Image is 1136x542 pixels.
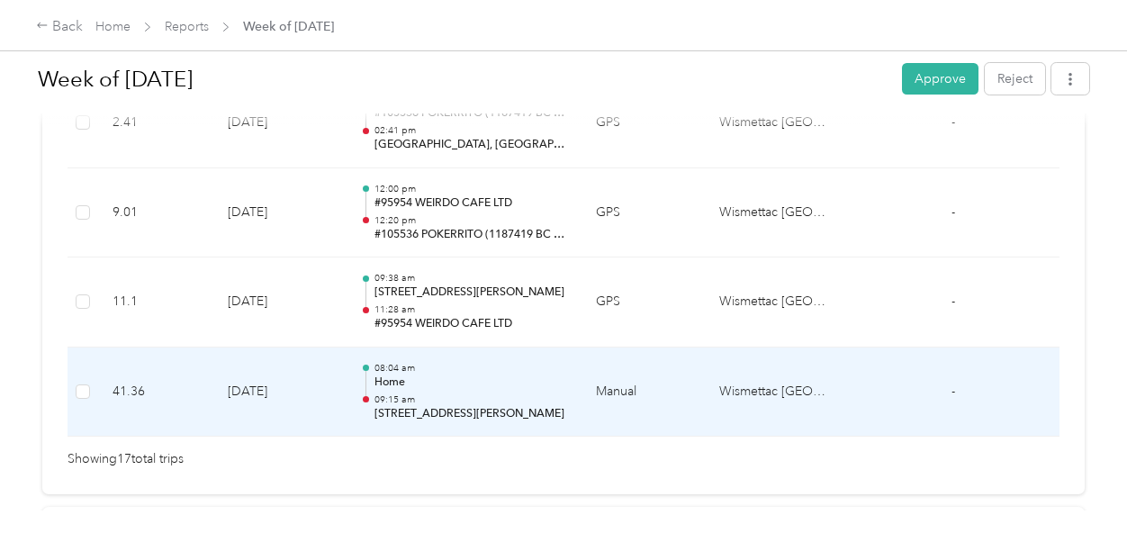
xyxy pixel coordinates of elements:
[1035,441,1136,542] iframe: Everlance-gr Chat Button Frame
[374,124,567,137] p: 02:41 pm
[374,406,567,422] p: [STREET_ADDRESS][PERSON_NAME]
[374,362,567,375] p: 08:04 am
[38,58,889,101] h1: Week of September 22 2025
[582,168,705,258] td: GPS
[582,348,705,438] td: Manual
[374,214,567,227] p: 12:20 pm
[951,384,955,399] span: -
[165,19,209,34] a: Reports
[902,63,978,95] button: Approve
[951,204,955,220] span: -
[68,449,184,469] span: Showing 17 total trips
[243,17,334,36] span: Week of [DATE]
[374,137,567,153] p: [GEOGRAPHIC_DATA], [GEOGRAPHIC_DATA], [GEOGRAPHIC_DATA]
[374,303,567,316] p: 11:28 am
[36,16,83,38] div: Back
[98,348,213,438] td: 41.36
[213,257,346,348] td: [DATE]
[985,63,1045,95] button: Reject
[705,257,847,348] td: Wismettac Canada
[374,195,567,212] p: #95954 WEIRDO CAFE LTD
[374,375,567,391] p: Home
[374,183,567,195] p: 12:00 pm
[374,393,567,406] p: 09:15 am
[98,168,213,258] td: 9.01
[582,257,705,348] td: GPS
[98,257,213,348] td: 11.1
[951,294,955,309] span: -
[95,19,131,34] a: Home
[213,348,346,438] td: [DATE]
[705,348,847,438] td: Wismettac Canada
[374,316,567,332] p: #95954 WEIRDO CAFE LTD
[705,168,847,258] td: Wismettac Canada
[213,168,346,258] td: [DATE]
[374,227,567,243] p: #105536 POKERRITO (1187419 BC LTD)
[374,272,567,285] p: 09:38 am
[374,285,567,301] p: [STREET_ADDRESS][PERSON_NAME]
